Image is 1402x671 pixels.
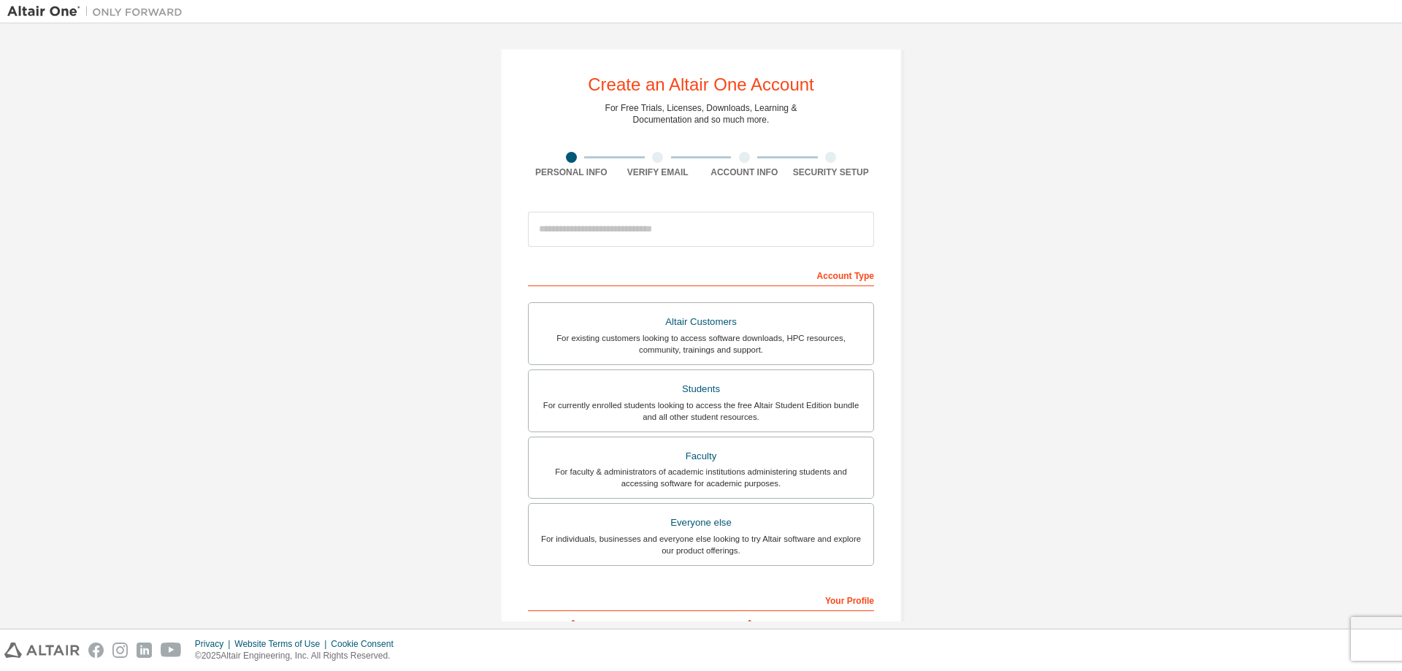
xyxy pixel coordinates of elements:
img: instagram.svg [112,643,128,658]
p: © 2025 Altair Engineering, Inc. All Rights Reserved. [195,650,402,662]
img: youtube.svg [161,643,182,658]
div: Personal Info [528,166,615,178]
div: For individuals, businesses and everyone else looking to try Altair software and explore our prod... [537,533,865,556]
div: Students [537,379,865,399]
label: Last Name [705,618,874,630]
img: linkedin.svg [137,643,152,658]
div: Faculty [537,446,865,467]
div: Create an Altair One Account [588,76,814,93]
div: Everyone else [537,513,865,533]
div: For faculty & administrators of academic institutions administering students and accessing softwa... [537,466,865,489]
img: Altair One [7,4,190,19]
div: Altair Customers [537,312,865,332]
div: Cookie Consent [331,638,402,650]
img: facebook.svg [88,643,104,658]
label: First Name [528,618,697,630]
img: altair_logo.svg [4,643,80,658]
div: Privacy [195,638,234,650]
div: Website Terms of Use [234,638,331,650]
div: For Free Trials, Licenses, Downloads, Learning & Documentation and so much more. [605,102,797,126]
div: For currently enrolled students looking to access the free Altair Student Edition bundle and all ... [537,399,865,423]
div: For existing customers looking to access software downloads, HPC resources, community, trainings ... [537,332,865,356]
div: Account Info [701,166,788,178]
div: Account Type [528,263,874,286]
div: Your Profile [528,588,874,611]
div: Security Setup [788,166,875,178]
div: Verify Email [615,166,702,178]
